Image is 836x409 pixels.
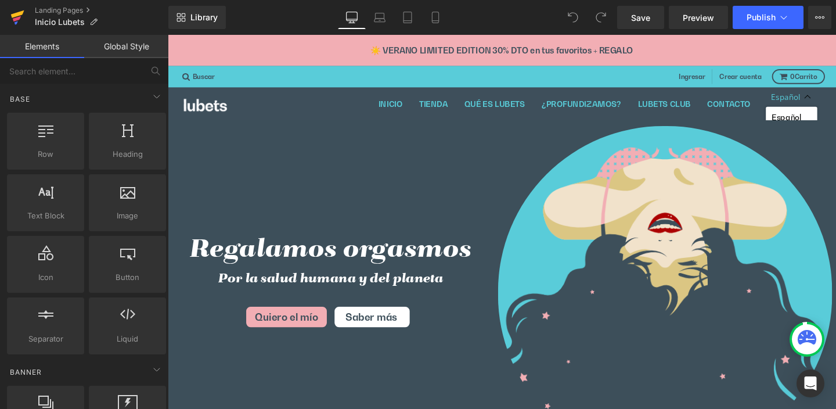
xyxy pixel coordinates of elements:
div: Open Intercom Messenger [797,369,824,397]
a: Tienda [257,62,302,83]
button: Redo [589,6,612,29]
span: Publish [747,13,776,22]
a: Saber más [174,285,255,308]
a: Buscar [12,36,53,52]
span: Inicio Lubets [35,17,85,27]
a: Contacto [560,62,620,83]
button: Undo [561,6,585,29]
a: 0Carrito [635,36,691,52]
span: Separator [10,333,81,345]
span: Library [190,12,218,23]
a: Ingresar [534,36,568,52]
span: Español [635,60,665,71]
span: Icon [10,271,81,284]
span: Base [9,94,31,105]
button: Publish [733,6,803,29]
a: New Library [168,6,226,29]
span: Banner [9,367,43,378]
a: Crear cuenta [576,36,628,52]
span: Buscar [26,40,49,48]
span: Liquid [92,333,163,345]
span: Row [10,148,81,160]
a: Inicio [214,62,254,83]
span: Image [92,210,163,222]
a: Desktop [338,6,366,29]
span: Save [631,12,650,24]
a: Mobile [421,6,449,29]
span: Español [635,82,666,92]
a: Qué es Lubets [304,62,383,83]
span: Saber más [187,290,241,303]
img: LUBETS [12,67,70,83]
a: Global Style [84,35,168,58]
span: Quiero el mío [92,290,158,303]
button: More [808,6,831,29]
span: Text Block [10,210,81,222]
a: Tablet [394,6,421,29]
a: ¿Profundizamos? [385,62,484,83]
span: 0 [654,40,659,48]
span: Heading [92,148,163,160]
span: Preview [683,12,714,24]
a: Landing Pages [35,6,168,15]
a: Laptop [366,6,394,29]
span: Button [92,271,163,284]
a: Preview [669,6,728,29]
a: Quiero el mío [81,285,168,308]
a: Lubets Club [487,62,557,83]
